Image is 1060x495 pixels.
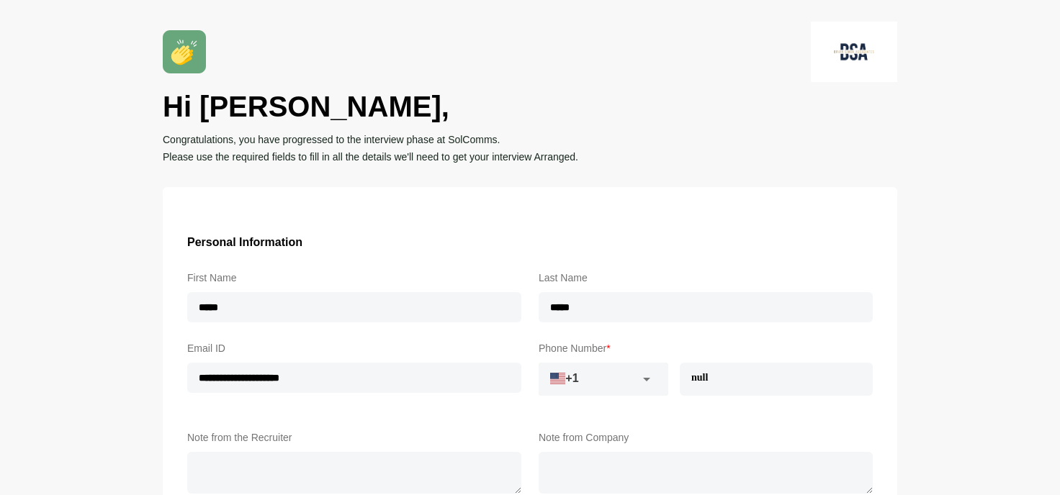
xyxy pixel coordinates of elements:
[163,88,897,125] h1: Hi [PERSON_NAME],
[187,340,521,357] label: Email ID
[539,429,873,446] label: Note from Company
[539,340,873,357] label: Phone Number
[187,233,873,252] h3: Personal Information
[163,134,500,145] strong: Congratulations, you have progressed to the interview phase at SolComms.
[811,22,897,82] img: logo
[187,269,521,286] label: First Name
[163,148,897,165] p: Please use the required fields to fill in all the details we'll need to get your interview Arranged.
[187,429,521,446] label: Note from the Recruiter
[539,269,873,286] label: Last Name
